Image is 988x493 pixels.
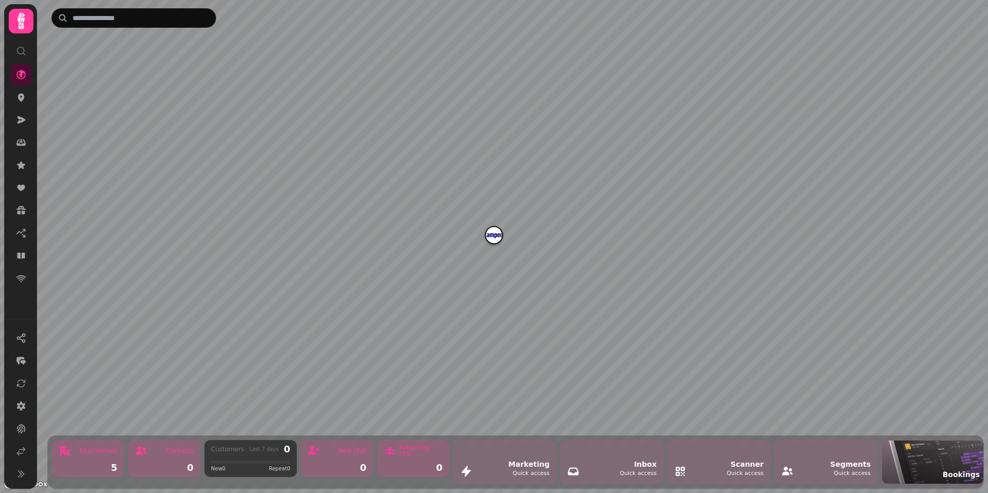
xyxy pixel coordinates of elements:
div: Contacts [166,448,193,454]
div: Quick access [620,469,657,478]
div: 0 [284,445,290,454]
div: 0 [135,463,193,472]
div: Last 7 days [249,447,278,452]
div: Scanner [727,459,764,469]
div: 5 [59,463,117,472]
span: New 0 [211,465,225,472]
button: Bookings [881,440,984,484]
div: Quick access [508,469,550,478]
div: Inbox [620,459,657,469]
div: 0 [384,463,443,472]
button: MarketingQuick access [453,440,556,484]
div: Map marker [486,227,502,246]
button: SegmentsQuick access [774,440,877,484]
div: Quick access [727,469,764,478]
div: Segments [830,459,871,469]
div: Customers [211,446,244,452]
a: Mapbox logo [3,478,48,490]
div: Returning (7d) [399,445,443,457]
div: Marketing [508,459,550,469]
div: 0 [308,463,366,472]
div: Quick access [830,469,871,478]
span: Repeat 0 [269,465,290,472]
div: New (7d) [338,448,366,454]
button: Venue 1 [486,227,502,243]
button: InboxQuick access [560,440,663,484]
button: ScannerQuick access [667,440,770,484]
div: Total Venues [79,448,117,454]
span: Bookings [943,469,980,480]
